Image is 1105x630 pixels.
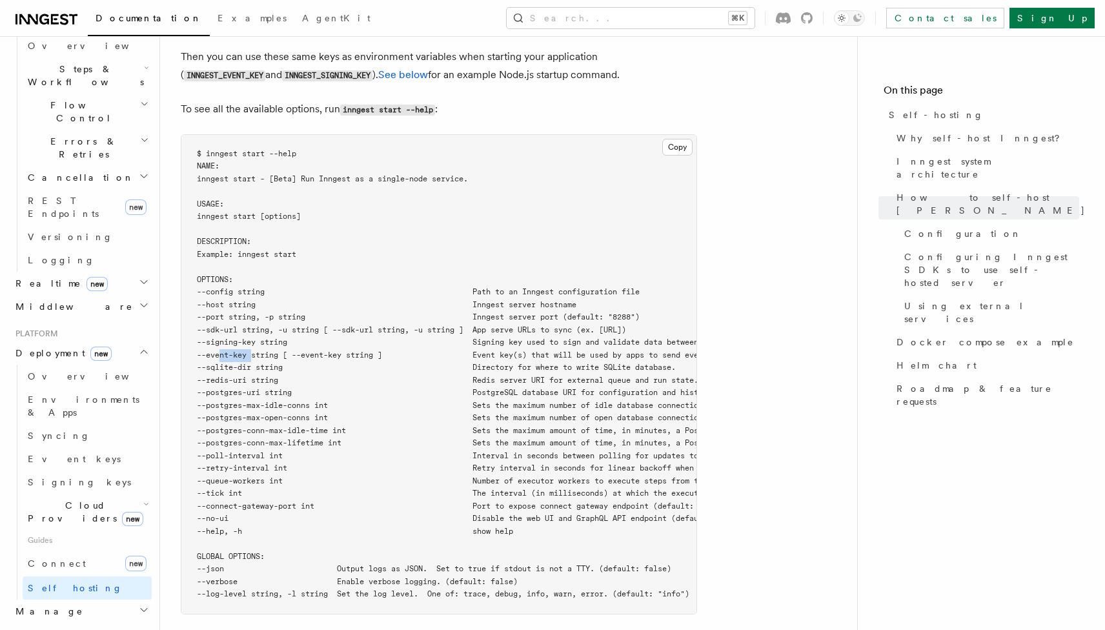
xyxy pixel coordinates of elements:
[891,186,1079,222] a: How to self-host [PERSON_NAME]
[10,272,152,295] button: Realtimenew
[23,494,152,530] button: Cloud Providersnew
[23,388,152,424] a: Environments & Apps
[904,300,1079,325] span: Using external services
[884,83,1079,103] h4: On this page
[181,100,697,119] p: To see all the available options, run :
[197,514,744,523] span: --no-ui Disable the web UI and GraphQL API endpoint (default: false)
[90,347,112,361] span: new
[10,347,112,360] span: Deployment
[891,127,1079,150] a: Why self-host Inngest?
[28,394,139,418] span: Environments & Apps
[197,363,676,372] span: --sqlite-dir string Directory for where to write SQLite database.
[10,329,58,339] span: Platform
[197,312,640,321] span: --port string, -p string Inngest server port (default: "8288")
[1009,8,1095,28] a: Sign Up
[197,250,296,259] span: Example: inngest start
[897,382,1079,408] span: Roadmap & feature requests
[23,57,152,94] button: Steps & Workflows
[899,245,1079,294] a: Configuring Inngest SDKs to use self-hosted server
[28,431,90,441] span: Syncing
[23,551,152,576] a: Connectnew
[507,8,755,28] button: Search...⌘K
[197,325,626,334] span: --sdk-url string, -u string [ --sdk-url string, -u string ] App serve URLs to sync (ex. [URL])
[23,94,152,130] button: Flow Control
[218,13,287,23] span: Examples
[891,377,1079,413] a: Roadmap & feature requests
[23,499,143,525] span: Cloud Providers
[28,477,131,487] span: Signing keys
[340,105,435,116] code: inngest start --help
[10,365,152,600] div: Deploymentnew
[23,135,140,161] span: Errors & Retries
[197,199,224,208] span: USAGE:
[282,70,372,81] code: INNGEST_SIGNING_KEY
[197,451,780,460] span: --poll-interval int Interval in seconds between polling for updates to apps (default: 0)
[197,564,671,573] span: --json Output logs as JSON. Set to true if stdout is not a TTY. (default: false)
[897,191,1086,217] span: How to self-host [PERSON_NAME]
[181,48,697,85] p: Then you can use these same keys as environment variables when starting your application ( and )....
[197,212,301,221] span: inngest start [options]
[28,371,161,381] span: Overview
[23,365,152,388] a: Overview
[23,166,152,189] button: Cancellation
[197,275,233,284] span: OPTIONS:
[899,222,1079,245] a: Configuration
[891,330,1079,354] a: Docker compose example
[23,576,152,600] a: Self hosting
[28,41,161,51] span: Overview
[197,589,689,598] span: --log-level string, -l string Set the log level. One of: trace, debug, info, warn, error. (defaul...
[834,10,865,26] button: Toggle dark mode
[904,227,1022,240] span: Configuration
[197,489,847,498] span: --tick int The interval (in milliseconds) at which the executor polls the queue (default: 150)
[23,424,152,447] a: Syncing
[10,600,152,623] button: Manage
[210,4,294,35] a: Examples
[197,376,1073,385] span: --redis-uri string Redis server URI for external queue and run state. Defaults to self-contained,...
[197,300,576,309] span: --host string Inngest server hostname
[28,255,95,265] span: Logging
[122,512,143,526] span: new
[88,4,210,36] a: Documentation
[96,13,202,23] span: Documentation
[197,438,911,447] span: --postgres-conn-max-lifetime int Sets the maximum amount of time, in minutes, a PostgreSQL connec...
[897,359,977,372] span: Helm chart
[28,558,86,569] span: Connect
[891,354,1079,377] a: Helm chart
[10,605,83,618] span: Manage
[23,130,152,166] button: Errors & Retries
[23,189,152,225] a: REST Endpointsnew
[28,232,113,242] span: Versioning
[378,68,428,81] a: See below
[197,287,640,296] span: --config string Path to an Inngest configuration file
[197,149,296,158] span: $ inngest start --help
[897,132,1069,145] span: Why self-host Inngest?
[884,103,1079,127] a: Self-hosting
[23,249,152,272] a: Logging
[23,447,152,471] a: Event keys
[28,454,121,464] span: Event keys
[891,150,1079,186] a: Inngest system architecture
[28,583,123,593] span: Self hosting
[897,155,1079,181] span: Inngest system architecture
[125,199,147,215] span: new
[125,556,147,571] span: new
[899,294,1079,330] a: Using external services
[197,577,518,586] span: --verbose Enable verbose logging. (default: false)
[197,338,793,347] span: --signing-key string Signing key used to sign and validate data between the server and apps.
[294,4,378,35] a: AgentKit
[197,237,251,246] span: DESCRIPTION:
[23,471,152,494] a: Signing keys
[302,13,370,23] span: AgentKit
[28,196,99,219] span: REST Endpoints
[904,250,1079,289] span: Configuring Inngest SDKs to use self-hosted server
[889,108,984,121] span: Self-hosting
[886,8,1004,28] a: Contact sales
[197,174,468,183] span: inngest start - [Beta] Run Inngest as a single-node service.
[23,63,144,88] span: Steps & Workflows
[197,351,780,360] span: --event-key string [ --event-key string ] Event key(s) that will be used by apps to send events t...
[197,401,929,410] span: --postgres-max-idle-conns int Sets the maximum number of idle database connections in the Postgre...
[23,225,152,249] a: Versioning
[197,527,513,536] span: --help, -h show help
[197,463,933,472] span: --retry-interval int Retry interval in seconds for linear backoff when retrying functions - must ...
[197,476,802,485] span: --queue-workers int Number of executor workers to execute steps from the queue (default: 100)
